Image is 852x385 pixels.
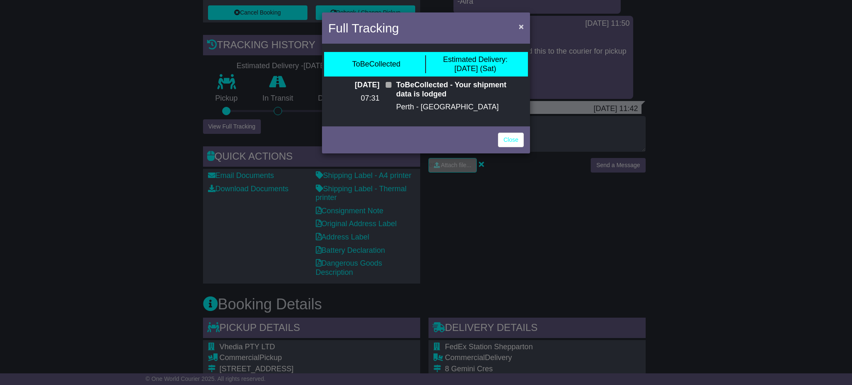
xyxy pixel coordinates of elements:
[328,81,379,90] p: [DATE]
[396,81,524,99] p: ToBeCollected - Your shipment data is lodged
[498,133,524,147] a: Close
[328,94,379,103] p: 07:31
[328,19,399,37] h4: Full Tracking
[443,55,508,64] span: Estimated Delivery:
[515,18,528,35] button: Close
[519,22,524,31] span: ×
[396,103,524,112] p: Perth - [GEOGRAPHIC_DATA]
[352,60,400,69] div: ToBeCollected
[443,55,508,73] div: [DATE] (Sat)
